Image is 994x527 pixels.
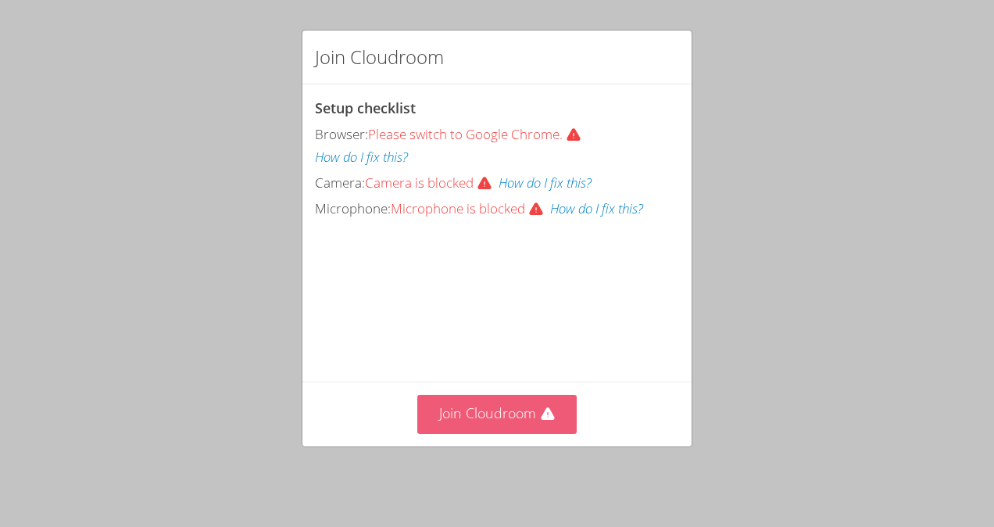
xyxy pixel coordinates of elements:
button: How do I fix this? [550,198,643,220]
span: Browser: [315,125,368,143]
span: Please switch to Google Chrome. [368,125,588,143]
span: Setup checklist [315,99,416,117]
button: Join Cloudroom [417,395,577,433]
h2: Join Cloudroom [315,43,444,71]
span: Microphone is blocked [391,199,550,217]
span: Microphone: [315,199,391,217]
span: Camera: [315,174,365,192]
button: How do I fix this? [499,172,592,195]
span: Camera is blocked [365,174,499,192]
button: How do I fix this? [315,146,408,169]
